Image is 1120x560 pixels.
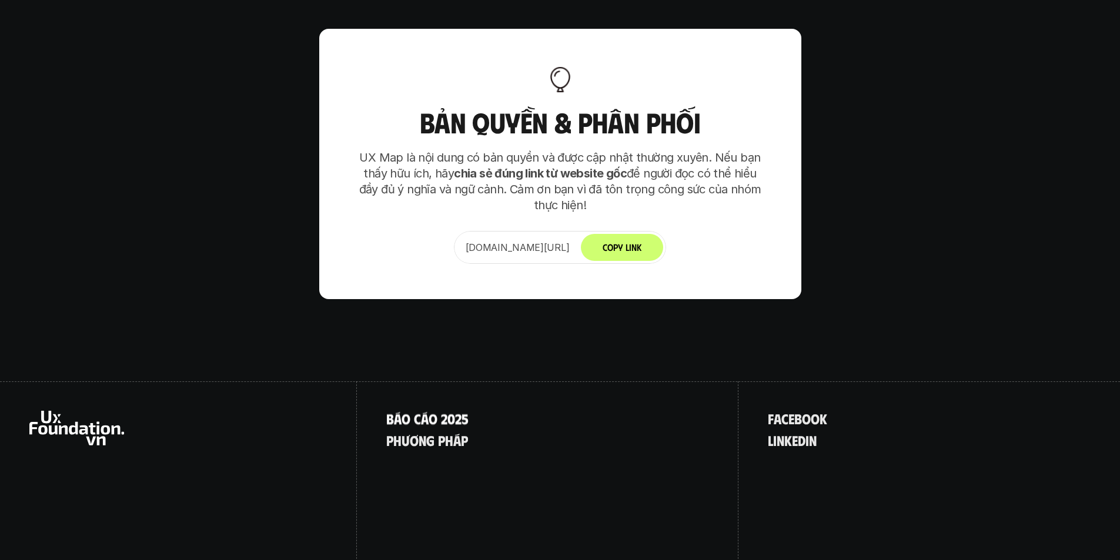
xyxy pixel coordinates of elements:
[386,432,393,448] span: p
[355,107,766,138] h3: Bản quyền & Phân phối
[455,395,462,411] span: 2
[426,432,434,448] span: g
[461,432,468,448] span: p
[794,411,802,426] span: b
[581,234,663,261] button: Copy Link
[402,395,410,411] span: o
[788,411,794,426] span: e
[441,395,447,411] span: 2
[421,395,429,411] span: á
[386,432,468,448] a: phươngpháp
[394,395,402,411] span: á
[774,411,781,426] span: a
[402,432,410,448] span: ư
[777,432,784,448] span: n
[768,411,827,426] a: facebook
[811,411,820,426] span: o
[355,150,766,213] p: UX Map là nội dung có bản quyền và được cập nhật thường xuyên. Nếu bạn thấy hữu ích, hãy để người...
[419,432,426,448] span: n
[453,432,461,448] span: á
[410,432,419,448] span: ơ
[438,432,445,448] span: p
[798,432,805,448] span: d
[466,240,570,254] p: [DOMAIN_NAME][URL]
[414,395,421,411] span: c
[792,432,798,448] span: e
[393,432,402,448] span: h
[802,411,811,426] span: o
[805,432,809,448] span: i
[820,411,827,426] span: k
[429,395,437,411] span: o
[768,432,773,448] span: l
[386,411,469,426] a: Báocáo2025
[773,432,777,448] span: i
[454,166,627,180] strong: chia sẻ đúng link từ website gốc
[809,432,817,448] span: n
[768,411,774,426] span: f
[462,395,469,411] span: 5
[386,395,394,411] span: B
[447,395,455,411] span: 0
[768,432,817,448] a: linkedin
[781,411,788,426] span: c
[784,432,792,448] span: k
[445,432,453,448] span: h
